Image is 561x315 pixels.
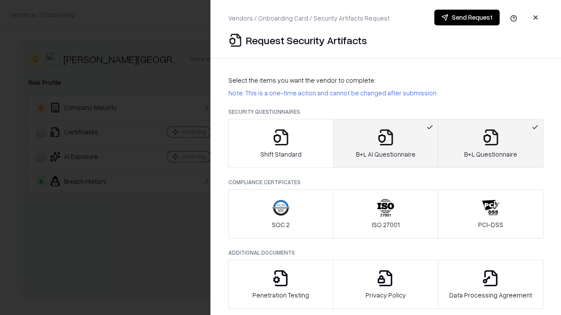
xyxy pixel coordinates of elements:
[434,10,500,25] button: Send Request
[228,178,543,186] p: Compliance Certificates
[228,14,390,23] p: Vendors / Onboarding Card / Security Artifacts Request
[438,260,543,309] button: Data Processing Agreement
[228,249,543,256] p: Additional Documents
[228,260,334,309] button: Penetration Testing
[272,220,290,229] p: SOC 2
[438,119,543,168] button: B+L Questionnaire
[438,189,543,238] button: PCI-DSS
[333,260,439,309] button: Privacy Policy
[372,220,400,229] p: ISO 27001
[366,290,406,300] p: Privacy Policy
[228,108,543,115] p: Security Questionnaires
[252,290,309,300] p: Penetration Testing
[260,150,302,159] p: Shift Standard
[478,220,503,229] p: PCI-DSS
[333,189,439,238] button: ISO 27001
[228,88,543,98] p: Note: This is a one-time action and cannot be changed after submission.
[333,119,439,168] button: B+L AI Questionnaire
[356,150,415,159] p: B+L AI Questionnaire
[228,76,543,85] p: Select the items you want the vendor to complete:
[228,189,334,238] button: SOC 2
[464,150,517,159] p: B+L Questionnaire
[449,290,532,300] p: Data Processing Agreement
[228,119,334,168] button: Shift Standard
[246,33,367,47] p: Request Security Artifacts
